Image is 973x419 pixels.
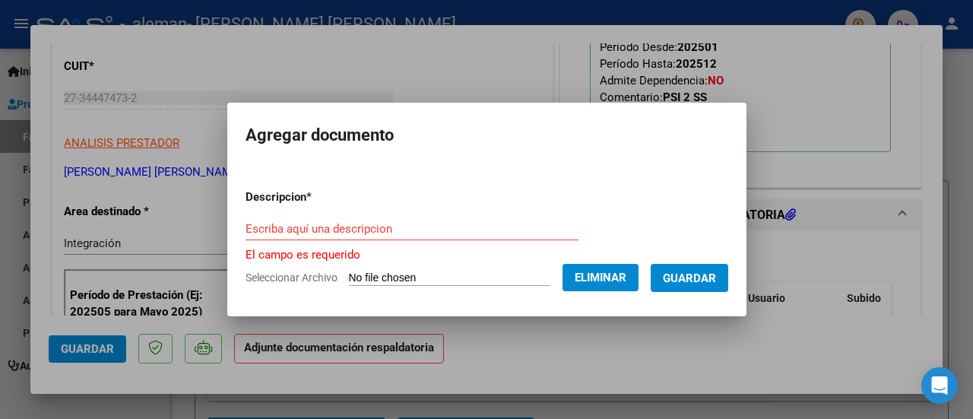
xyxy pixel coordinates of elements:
[651,264,728,292] button: Guardar
[246,121,728,150] h2: Agregar documento
[575,271,626,284] span: Eliminar
[246,271,338,284] span: Seleccionar Archivo
[921,367,958,404] div: Open Intercom Messenger
[246,246,728,264] p: El campo es requerido
[246,189,391,206] p: Descripcion
[663,271,716,285] span: Guardar
[563,264,639,291] button: Eliminar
